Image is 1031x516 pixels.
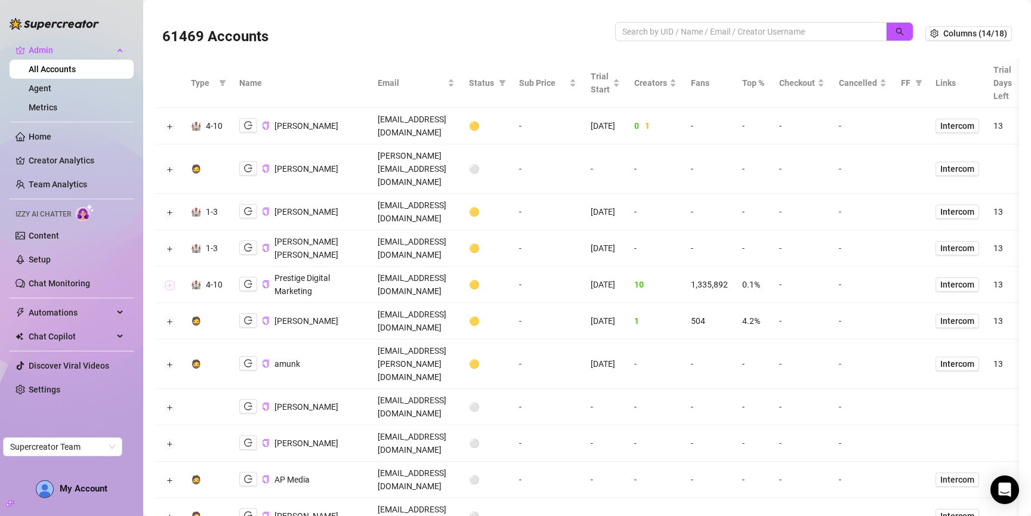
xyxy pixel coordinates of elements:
a: Content [29,231,59,240]
th: Email [371,58,461,108]
a: Chat Monitoring [29,279,90,288]
span: logout [244,280,252,288]
td: - [832,267,894,303]
span: Intercom [940,242,974,255]
td: - [772,230,832,267]
span: filter [496,74,508,92]
td: - [512,267,584,303]
span: Type [191,76,214,89]
span: copy [262,165,270,172]
td: - [627,144,684,194]
button: Expand row [165,475,174,485]
th: Trial Start [584,58,627,108]
img: Chat Copilot [16,332,23,341]
span: thunderbolt [16,308,25,317]
button: Expand row [165,244,174,254]
span: copy [262,403,270,410]
td: - [627,425,684,462]
span: [PERSON_NAME] [274,316,338,326]
button: Expand row [165,122,174,131]
span: 🟡 [469,207,479,217]
span: copy [262,475,270,483]
span: filter [915,79,922,86]
div: 🧔 [191,357,201,370]
td: - [832,194,894,230]
span: setting [930,29,939,38]
button: Copy Account UID [262,438,270,447]
td: [EMAIL_ADDRESS][DOMAIN_NAME] [371,194,461,230]
td: - [772,462,832,498]
td: - [584,462,627,498]
div: 1-3 [206,242,218,255]
div: Open Intercom Messenger [990,475,1019,504]
span: Supercreator Team [10,438,115,456]
td: [PERSON_NAME][EMAIL_ADDRESS][DOMAIN_NAME] [371,144,461,194]
th: Trial Days Left [986,58,1019,108]
a: Intercom [936,472,979,487]
td: [EMAIL_ADDRESS][PERSON_NAME][DOMAIN_NAME] [371,339,461,389]
div: 🏰 [191,119,201,132]
td: [DATE] [584,339,627,389]
span: 🟡 [469,243,479,253]
a: Setup [29,255,51,264]
span: Creators [634,76,667,89]
span: ⚪ [469,402,479,412]
span: copy [262,360,270,367]
span: logout [244,316,252,325]
img: AD_cMMTxCeTpmN1d5MnKJ1j-_uXZCpTKapSSqNGg4PyXtR_tCW7gZXTNmFz2tpVv9LSyNV7ff1CaS4f4q0HLYKULQOwoM5GQR... [36,481,53,498]
a: Settings [29,385,60,394]
span: amunk [274,359,300,369]
span: logout [244,243,252,252]
a: Metrics [29,103,57,112]
span: search [896,27,904,36]
td: - [512,108,584,144]
td: - [684,339,735,389]
td: [DATE] [584,108,627,144]
td: [DATE] [584,303,627,339]
td: - [627,194,684,230]
td: - [735,339,772,389]
td: [DATE] [584,267,627,303]
td: - [684,462,735,498]
span: Columns (14/18) [943,29,1007,38]
span: Email [378,76,444,89]
button: Expand row [165,165,174,174]
td: - [735,389,772,425]
a: Agent [29,84,51,93]
span: Cancelled [839,76,877,89]
a: Intercom [936,162,979,176]
td: 13 [986,230,1019,267]
span: logout [244,438,252,447]
span: 10 [634,280,644,289]
a: All Accounts [29,64,76,74]
td: - [832,303,894,339]
td: - [832,339,894,389]
span: Intercom [940,205,974,218]
td: - [832,108,894,144]
span: Intercom [940,119,974,132]
td: - [772,267,832,303]
span: Intercom [940,278,974,291]
span: Izzy AI Chatter [16,209,71,220]
span: crown [16,45,25,55]
td: [EMAIL_ADDRESS][DOMAIN_NAME] [371,462,461,498]
button: logout [239,277,257,291]
span: 1 [645,121,650,131]
td: [EMAIL_ADDRESS][DOMAIN_NAME] [371,267,461,303]
a: Intercom [936,119,979,133]
td: - [512,144,584,194]
td: - [627,339,684,389]
div: 🧔 [191,473,201,486]
td: - [772,194,832,230]
div: 🧔 [191,314,201,327]
td: - [735,108,772,144]
span: [PERSON_NAME] [274,438,338,448]
span: ⚪ [469,475,479,484]
td: - [735,194,772,230]
button: logout [239,313,257,327]
span: copy [262,122,270,129]
td: [EMAIL_ADDRESS][DOMAIN_NAME] [371,389,461,425]
h3: 61469 Accounts [162,27,268,47]
span: filter [499,79,506,86]
input: Search by UID / Name / Email / Creator Username [622,25,870,38]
